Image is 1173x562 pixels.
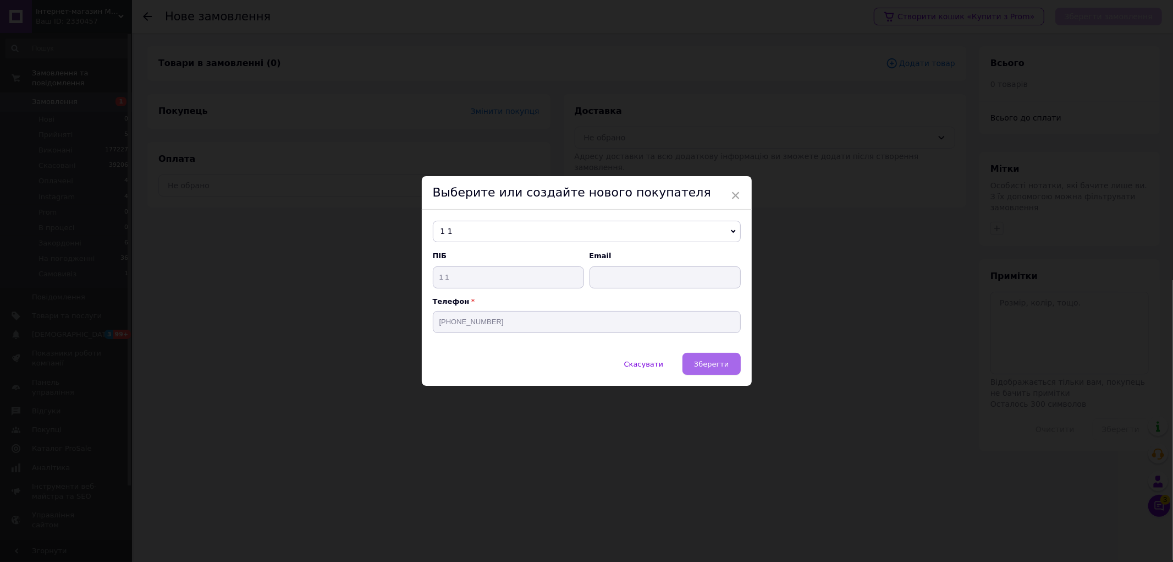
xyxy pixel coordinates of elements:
span: × [731,186,741,205]
input: +38 096 0000000 [433,311,741,333]
span: Зберегти [694,360,729,368]
p: Телефон [433,297,741,305]
span: ПІБ [433,251,584,261]
div: Выберите или создайте нового покупателя [422,176,752,210]
button: Скасувати [613,353,675,375]
span: Email [590,251,741,261]
span: 1 1 [433,221,741,243]
span: Скасувати [624,360,663,368]
button: Зберегти [682,353,740,375]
